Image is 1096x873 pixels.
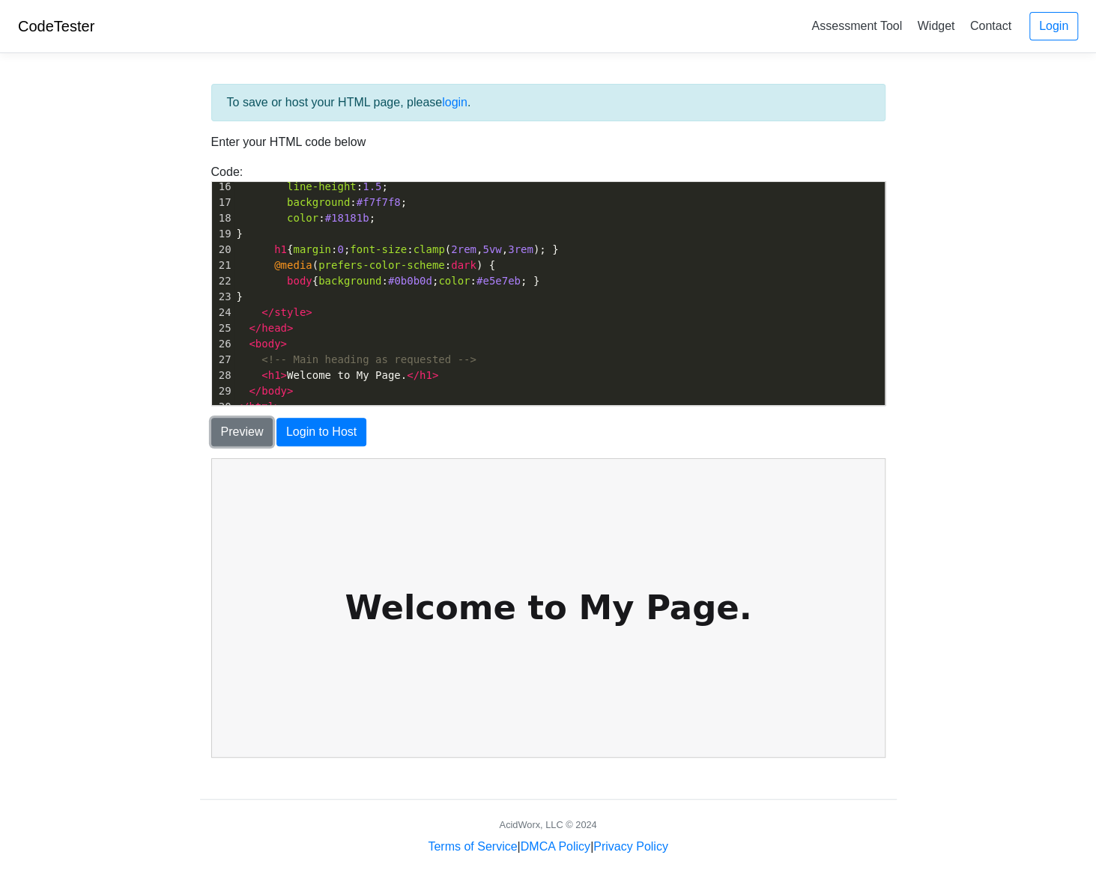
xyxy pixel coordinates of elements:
span: 1.5 [363,180,381,192]
span: background [318,275,381,287]
span: </ [261,306,274,318]
span: dark [451,259,476,271]
div: 25 [212,320,234,336]
span: : ; [237,212,376,224]
span: line-height [287,180,357,192]
span: </ [407,369,420,381]
a: CodeTester [18,18,94,34]
span: h1 [268,369,281,381]
span: < [249,338,255,350]
div: 28 [212,368,234,383]
span: h1 [274,243,287,255]
div: To save or host your HTML page, please . [211,84,885,121]
div: | | [428,838,667,856]
span: color [438,275,470,287]
span: #f7f7f8 [357,196,401,208]
span: > [306,306,312,318]
span: </ [249,385,261,397]
span: > [432,369,438,381]
div: 16 [212,179,234,195]
div: 17 [212,195,234,210]
a: login [442,96,467,109]
span: ( : ) { [237,259,496,271]
span: body [255,338,281,350]
h1: Welcome to My Page. [133,124,539,174]
span: > [281,369,287,381]
div: 21 [212,258,234,273]
a: Contact [964,13,1017,38]
button: Login to Host [276,418,366,446]
span: color [287,212,318,224]
p: Enter your HTML code below [211,133,885,151]
button: Preview [211,418,273,446]
span: > [287,322,293,334]
span: > [281,338,287,350]
span: > [274,401,280,413]
div: 20 [212,242,234,258]
span: 5vw [482,243,501,255]
span: prefers-color-scheme [318,259,445,271]
span: Welcome to My Page. [237,369,439,381]
span: <!-- Main heading as requested --> [261,353,476,365]
span: #e5e7eb [476,275,521,287]
div: 29 [212,383,234,399]
span: { : ; : ( , , ); } [237,243,559,255]
div: AcidWorx, LLC © 2024 [499,818,596,832]
span: { : ; : ; } [237,275,540,287]
span: #18181b [325,212,369,224]
div: 24 [212,305,234,320]
a: Login [1029,12,1078,40]
div: 27 [212,352,234,368]
div: 18 [212,210,234,226]
div: 22 [212,273,234,289]
div: 19 [212,226,234,242]
span: html [249,401,274,413]
div: 26 [212,336,234,352]
span: #0b0b0d [388,275,432,287]
span: style [274,306,306,318]
span: } [237,228,243,240]
a: Widget [911,13,960,38]
span: </ [249,322,261,334]
a: Terms of Service [428,840,517,853]
span: < [261,369,267,381]
span: 3rem [508,243,533,255]
span: > [287,385,293,397]
a: Privacy Policy [593,840,668,853]
span: background [287,196,350,208]
span: body [261,385,287,397]
a: DMCA Policy [521,840,590,853]
span: } [237,291,243,302]
span: 0 [337,243,343,255]
span: clamp [414,243,445,255]
span: @media [274,259,312,271]
span: head [261,322,287,334]
div: 30 [212,399,234,415]
span: font-size [350,243,407,255]
span: 2rem [451,243,476,255]
div: 23 [212,289,234,305]
span: : ; [237,180,388,192]
span: margin [293,243,331,255]
span: : ; [237,196,408,208]
span: body [287,275,312,287]
span: </ [237,401,249,413]
span: h1 [420,369,432,381]
a: Assessment Tool [805,13,908,38]
div: Code: [200,163,897,406]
